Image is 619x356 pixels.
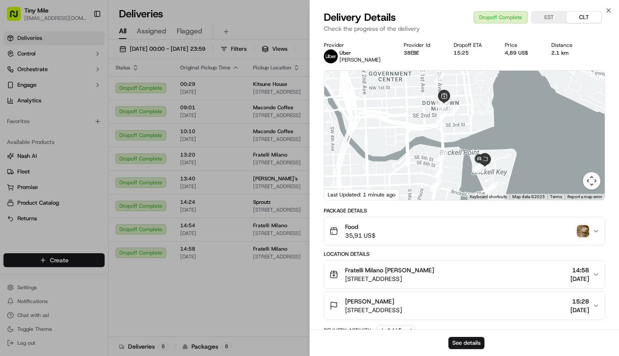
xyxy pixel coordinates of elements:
[567,194,602,199] a: Report a map error
[324,217,605,245] button: Food35,91 US$photo_proof_of_delivery image
[345,297,394,306] span: [PERSON_NAME]
[430,177,441,189] div: 9
[435,97,446,108] div: 3
[345,274,434,283] span: [STREET_ADDRESS]
[550,194,562,199] a: Terms (opens in new tab)
[324,327,371,334] div: Delivery Activity
[434,72,445,83] div: 2
[9,9,26,26] img: Nash
[376,325,415,336] button: Add Event
[551,49,582,56] div: 2.1 km
[404,42,439,49] div: Provider Id
[23,56,156,65] input: Got a question? Start typing here...
[324,292,605,320] button: [PERSON_NAME][STREET_ADDRESS]15:28[DATE]
[577,225,589,237] img: photo_proof_of_delivery image
[9,127,16,134] div: 📗
[570,306,589,314] span: [DATE]
[432,169,444,180] div: 8
[324,207,605,214] div: Package Details
[324,261,605,288] button: Fratelli Milano [PERSON_NAME][STREET_ADDRESS]14:58[DATE]
[339,56,381,63] span: [PERSON_NAME]
[430,180,441,192] div: 10
[30,83,142,91] div: Start new chat
[436,111,448,123] div: 6
[345,231,375,240] span: 35,91 US$
[404,49,419,56] button: 38EBE
[326,189,355,200] img: Google
[474,161,485,173] div: 15
[30,91,110,98] div: We're available if you need us!
[9,35,158,49] p: Welcome 👋
[70,122,143,138] a: 💻API Documentation
[570,274,589,283] span: [DATE]
[532,12,566,23] button: EST
[505,42,537,49] div: Price
[470,194,507,200] button: Keyboard shortcuts
[324,24,605,33] p: Check the progress of the delivery
[473,161,484,173] div: 14
[324,189,399,200] div: Last Updated: 1 minute ago
[505,49,537,56] div: 4,89 US$
[512,194,545,199] span: Map data ©2025
[570,266,589,274] span: 14:58
[454,42,491,49] div: Dropoff ETA
[73,127,80,134] div: 💻
[5,122,70,138] a: 📗Knowledge Base
[324,49,338,63] img: uber-new-logo.jpeg
[437,150,448,161] div: 7
[454,49,491,56] div: 15:25
[9,83,24,98] img: 1736555255976-a54dd68f-1ca7-489b-9aae-adbdc363a1c4
[448,337,484,349] button: See details
[324,10,396,24] span: Delivery Details
[82,126,139,134] span: API Documentation
[486,182,497,193] div: 11
[86,147,105,154] span: Pylon
[324,42,390,49] div: Provider
[439,100,450,111] div: 4
[448,106,459,117] div: 5
[339,49,381,56] p: Uber
[148,85,158,96] button: Start new chat
[345,222,375,231] span: Food
[61,147,105,154] a: Powered byPylon
[566,12,601,23] button: CLT
[570,297,589,306] span: 15:28
[551,42,582,49] div: Distance
[583,172,600,189] button: Map camera controls
[472,160,483,172] div: 13
[324,251,605,258] div: Location Details
[326,189,355,200] a: Open this area in Google Maps (opens a new window)
[17,126,66,134] span: Knowledge Base
[345,306,402,314] span: [STREET_ADDRESS]
[345,266,434,274] span: Fratelli Milano [PERSON_NAME]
